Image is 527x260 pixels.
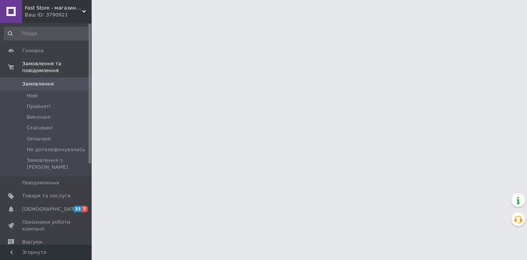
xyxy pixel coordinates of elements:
[27,157,89,171] span: Замовлення з [PERSON_NAME]
[27,146,85,153] span: Не дотелефонувались
[22,179,59,186] span: Повідомлення
[27,124,53,131] span: Скасовані
[22,47,44,54] span: Головна
[27,114,50,121] span: Виконані
[4,27,90,40] input: Пошук
[27,103,50,110] span: Прийняті
[22,239,42,245] span: Відгуки
[25,5,82,11] span: Fast Store - магазин аксесуарів та гаджетів
[22,60,92,74] span: Замовлення та повідомлення
[25,11,92,18] div: Ваш ID: 3790921
[73,206,82,212] span: 33
[22,81,54,87] span: Замовлення
[22,192,71,199] span: Товари та послуги
[22,219,71,233] span: Показники роботи компанії
[82,206,88,212] span: 7
[27,136,51,142] span: Оплачені
[27,92,38,99] span: Нові
[22,206,79,213] span: [DEMOGRAPHIC_DATA]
